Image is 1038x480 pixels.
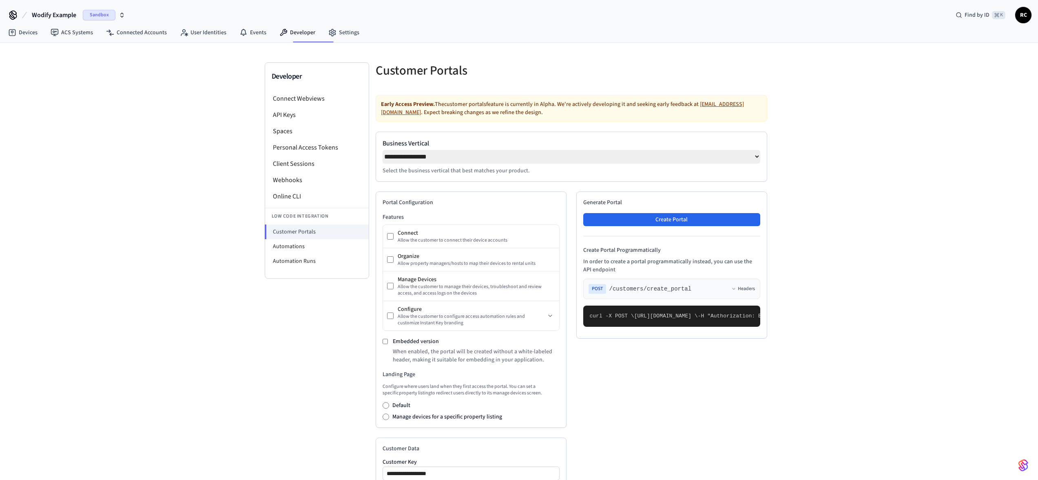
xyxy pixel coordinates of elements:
a: ACS Systems [44,25,100,40]
a: Devices [2,25,44,40]
a: [EMAIL_ADDRESS][DOMAIN_NAME] [381,100,744,117]
span: /customers/create_portal [609,285,692,293]
span: Find by ID [965,11,989,19]
li: Customer Portals [265,225,369,239]
li: API Keys [265,107,369,123]
h3: Features [383,213,560,221]
div: Organize [398,252,555,260]
span: -H "Authorization: Bearer seam_api_key_123456" \ [698,313,850,319]
li: Automation Runs [265,254,369,269]
span: POST [589,284,606,294]
a: Settings [322,25,366,40]
span: Sandbox [83,10,115,20]
div: Allow the customer to manage their devices, troubleshoot and review access, and access logs on th... [398,284,555,297]
li: Low Code Integration [265,208,369,225]
div: Configure [398,305,545,313]
label: Customer Key [383,459,560,465]
div: Manage Devices [398,275,555,284]
h2: Generate Portal [583,198,760,207]
div: Allow property managers/hosts to map their devices to rental units [398,260,555,267]
span: Wodify Example [32,10,76,20]
label: Embedded version [393,337,439,346]
div: Allow the customer to connect their device accounts [398,237,555,244]
h2: Portal Configuration [383,198,560,207]
p: In order to create a portal programmatically instead, you can use the API endpoint [583,258,760,274]
h3: Developer [272,71,362,82]
button: Headers [731,286,755,292]
p: Select the business vertical that best matches your product. [383,167,760,175]
p: When enabled, the portal will be created without a white-labeled header, making it suitable for e... [393,348,560,364]
label: Manage devices for a specific property listing [392,413,502,421]
a: Events [233,25,273,40]
button: RC [1015,7,1031,23]
span: RC [1016,8,1031,22]
span: curl -X POST \ [590,313,634,319]
h2: Customer Data [383,445,560,453]
li: Client Sessions [265,156,369,172]
div: Connect [398,229,555,237]
li: Personal Access Tokens [265,139,369,156]
a: User Identities [173,25,233,40]
p: Configure where users land when they first access the portal. You can set a specific property lis... [383,383,560,396]
span: [URL][DOMAIN_NAME] \ [634,313,698,319]
h5: Customer Portals [376,62,567,79]
li: Connect Webviews [265,90,369,107]
img: SeamLogoGradient.69752ec5.svg [1018,459,1028,472]
div: Allow the customer to configure access automation rules and customize Instant Key branding [398,313,545,326]
h3: Landing Page [383,370,560,379]
li: Automations [265,239,369,254]
label: Default [392,401,410,410]
li: Online CLI [265,188,369,205]
strong: Early Access Preview. [381,100,435,108]
div: The customer portals feature is currently in Alpha. We're actively developing it and seeking earl... [376,95,767,122]
a: Developer [273,25,322,40]
label: Business Vertical [383,139,760,148]
div: Find by ID⌘ K [949,8,1012,22]
a: Connected Accounts [100,25,173,40]
li: Webhooks [265,172,369,188]
h4: Create Portal Programmatically [583,246,760,254]
button: Create Portal [583,213,760,226]
span: ⌘ K [992,11,1005,19]
li: Spaces [265,123,369,139]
